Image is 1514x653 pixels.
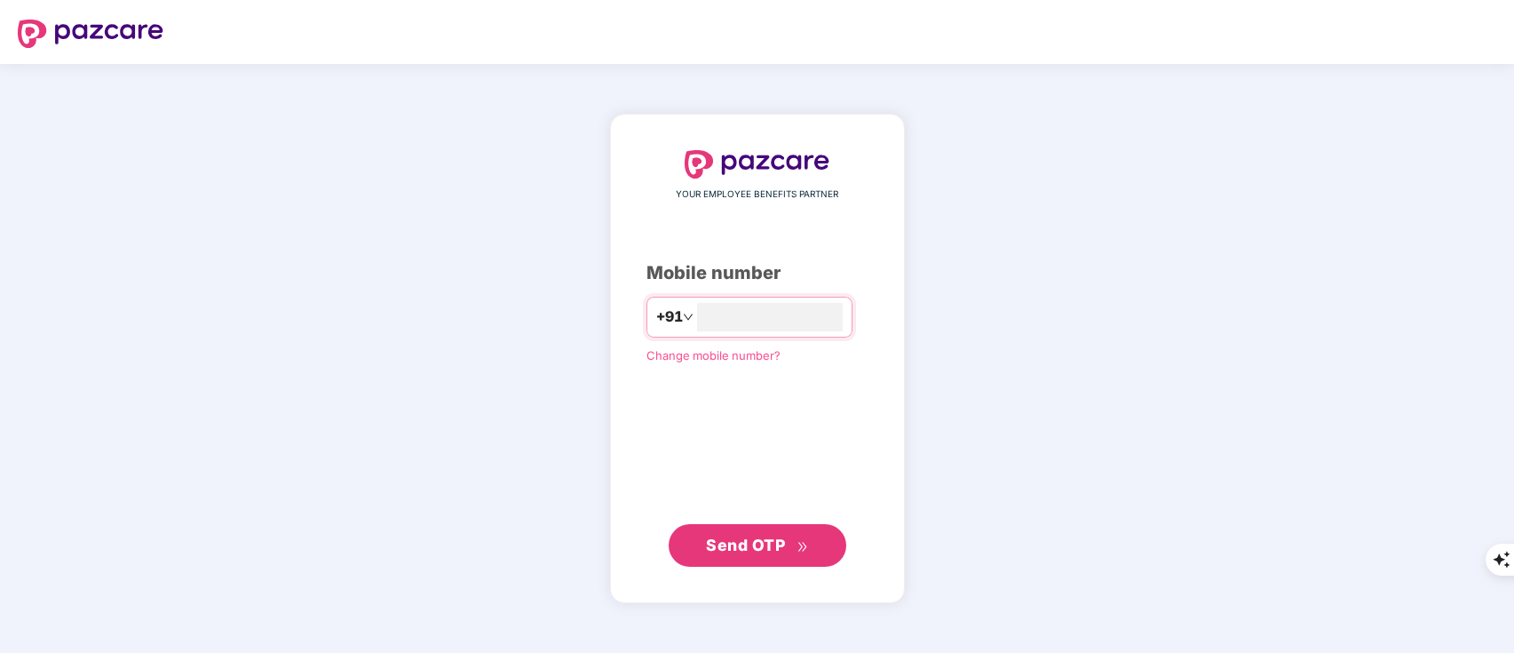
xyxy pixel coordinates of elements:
span: down [683,312,694,323]
span: double-right [797,541,808,553]
span: YOUR EMPLOYEE BENEFITS PARTNER [676,187,838,202]
button: Send OTPdouble-right [669,524,846,567]
span: Send OTP [706,536,785,554]
span: +91 [656,306,683,328]
img: logo [18,20,163,48]
img: logo [685,150,830,179]
a: Change mobile number? [646,348,781,362]
div: Mobile number [646,259,868,287]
